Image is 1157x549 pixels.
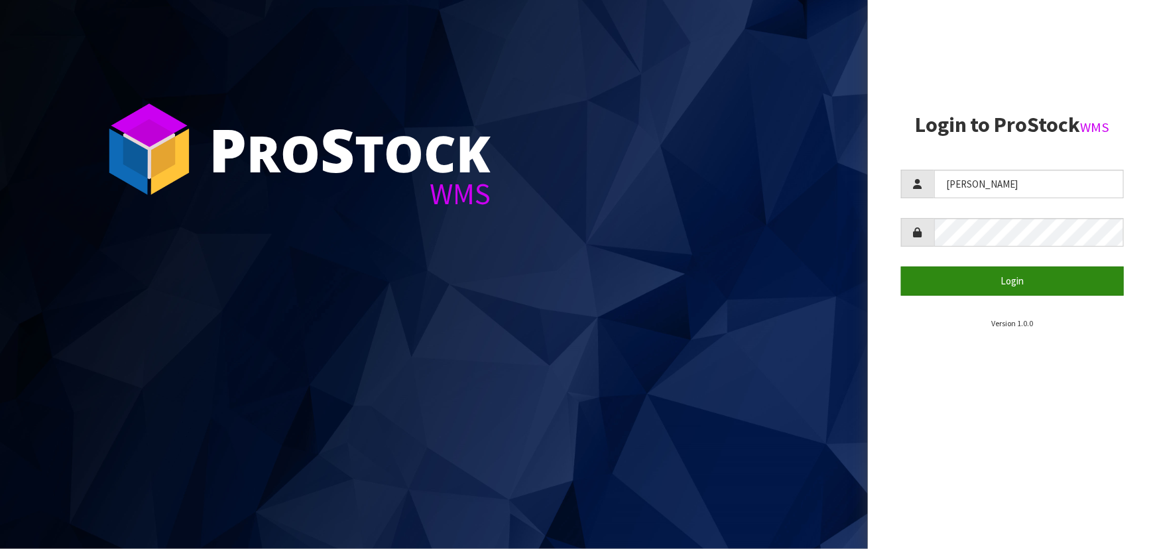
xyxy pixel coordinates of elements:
span: S [320,109,355,190]
span: P [209,109,247,190]
button: Login [901,267,1124,295]
div: ro tock [209,119,491,179]
input: Username [934,170,1124,198]
img: ProStock Cube [99,99,199,199]
div: WMS [209,179,491,209]
small: Version 1.0.0 [991,318,1033,328]
h2: Login to ProStock [901,113,1124,137]
small: WMS [1081,119,1110,136]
